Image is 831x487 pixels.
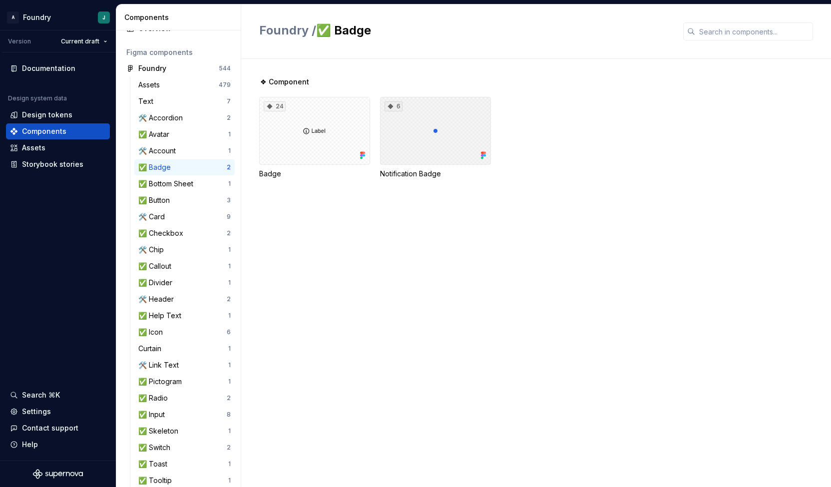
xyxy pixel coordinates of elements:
[138,360,183,370] div: 🛠️ Link Text
[259,22,671,38] h2: ✅ Badge
[138,344,165,354] div: Curtain
[6,387,110,403] button: Search ⌘K
[380,169,491,179] div: Notification Badge
[134,242,235,258] a: 🛠️ Chip1
[22,407,51,417] div: Settings
[385,101,403,111] div: 6
[138,212,169,222] div: 🛠️ Card
[134,225,235,241] a: ✅ Checkbox2
[227,163,231,171] div: 2
[134,440,235,456] a: ✅ Switch2
[122,60,235,76] a: Foundry544
[124,12,237,22] div: Components
[138,245,168,255] div: 🛠️ Chip
[2,6,114,28] button: AFoundryJ
[228,180,231,188] div: 1
[227,394,231,402] div: 2
[228,246,231,254] div: 1
[259,97,370,179] div: 24Badge
[138,278,176,288] div: ✅ Divider
[22,423,78,433] div: Contact support
[219,81,231,89] div: 479
[6,140,110,156] a: Assets
[228,477,231,485] div: 1
[228,427,231,435] div: 1
[134,110,235,126] a: 🛠️ Accordion2
[33,469,83,479] svg: Supernova Logo
[138,162,175,172] div: ✅ Badge
[56,34,112,48] button: Current draft
[134,291,235,307] a: 🛠️ Header2
[138,179,197,189] div: ✅ Bottom Sheet
[6,107,110,123] a: Design tokens
[7,11,19,23] div: A
[134,159,235,175] a: ✅ Badge2
[134,258,235,274] a: ✅ Callout1
[138,459,171,469] div: ✅ Toast
[6,404,110,420] a: Settings
[134,275,235,291] a: ✅ Divider1
[138,426,182,436] div: ✅ Skeleton
[6,420,110,436] button: Contact support
[134,357,235,373] a: 🛠️ Link Text1
[228,460,231,468] div: 1
[227,114,231,122] div: 2
[134,390,235,406] a: ✅ Radio2
[138,311,185,321] div: ✅ Help Text
[227,411,231,419] div: 8
[134,456,235,472] a: ✅ Toast1
[228,130,231,138] div: 1
[6,123,110,139] a: Components
[138,80,164,90] div: Assets
[695,22,813,40] input: Search in components...
[227,229,231,237] div: 2
[138,294,178,304] div: 🛠️ Header
[138,113,187,123] div: 🛠️ Accordion
[138,228,187,238] div: ✅ Checkbox
[228,312,231,320] div: 1
[138,393,172,403] div: ✅ Radio
[138,195,174,205] div: ✅ Button
[134,176,235,192] a: ✅ Bottom Sheet1
[8,94,67,102] div: Design system data
[138,96,157,106] div: Text
[8,37,31,45] div: Version
[134,423,235,439] a: ✅ Skeleton1
[138,261,175,271] div: ✅ Callout
[134,77,235,93] a: Assets479
[227,213,231,221] div: 9
[219,64,231,72] div: 544
[227,444,231,452] div: 2
[138,476,176,486] div: ✅ Tooltip
[260,77,309,87] span: ❖ Component
[134,308,235,324] a: ✅ Help Text1
[138,443,174,453] div: ✅ Switch
[22,110,72,120] div: Design tokens
[138,410,169,420] div: ✅ Input
[259,23,316,37] span: Foundry /
[134,209,235,225] a: 🛠️ Card9
[138,377,186,387] div: ✅ Pictogram
[22,63,75,73] div: Documentation
[22,390,60,400] div: Search ⌘K
[134,93,235,109] a: Text7
[259,169,370,179] div: Badge
[134,341,235,357] a: Curtain1
[228,378,231,386] div: 1
[227,328,231,336] div: 6
[228,361,231,369] div: 1
[22,159,83,169] div: Storybook stories
[134,143,235,159] a: 🛠️ Account1
[61,37,99,45] span: Current draft
[380,97,491,179] div: 6Notification Badge
[6,437,110,453] button: Help
[228,279,231,287] div: 1
[22,440,38,450] div: Help
[126,47,231,57] div: Figma components
[227,196,231,204] div: 3
[228,147,231,155] div: 1
[228,345,231,353] div: 1
[227,295,231,303] div: 2
[134,126,235,142] a: ✅ Avatar1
